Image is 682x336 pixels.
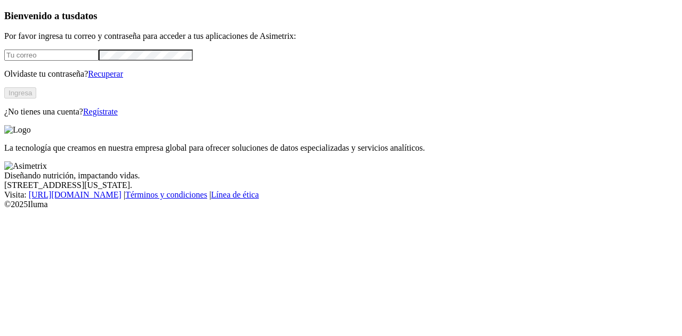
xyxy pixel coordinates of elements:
[211,190,259,199] a: Línea de ética
[4,190,678,200] div: Visita : | |
[4,107,678,117] p: ¿No tienes una cuenta?
[29,190,121,199] a: [URL][DOMAIN_NAME]
[4,87,36,99] button: Ingresa
[83,107,118,116] a: Regístrate
[4,50,99,61] input: Tu correo
[4,161,47,171] img: Asimetrix
[4,125,31,135] img: Logo
[4,200,678,209] div: © 2025 Iluma
[4,143,678,153] p: La tecnología que creamos en nuestra empresa global para ofrecer soluciones de datos especializad...
[4,10,678,22] h3: Bienvenido a tus
[4,171,678,181] div: Diseñando nutrición, impactando vidas.
[4,31,678,41] p: Por favor ingresa tu correo y contraseña para acceder a tus aplicaciones de Asimetrix:
[4,69,678,79] p: Olvidaste tu contraseña?
[75,10,98,21] span: datos
[88,69,123,78] a: Recuperar
[4,181,678,190] div: [STREET_ADDRESS][US_STATE].
[125,190,207,199] a: Términos y condiciones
